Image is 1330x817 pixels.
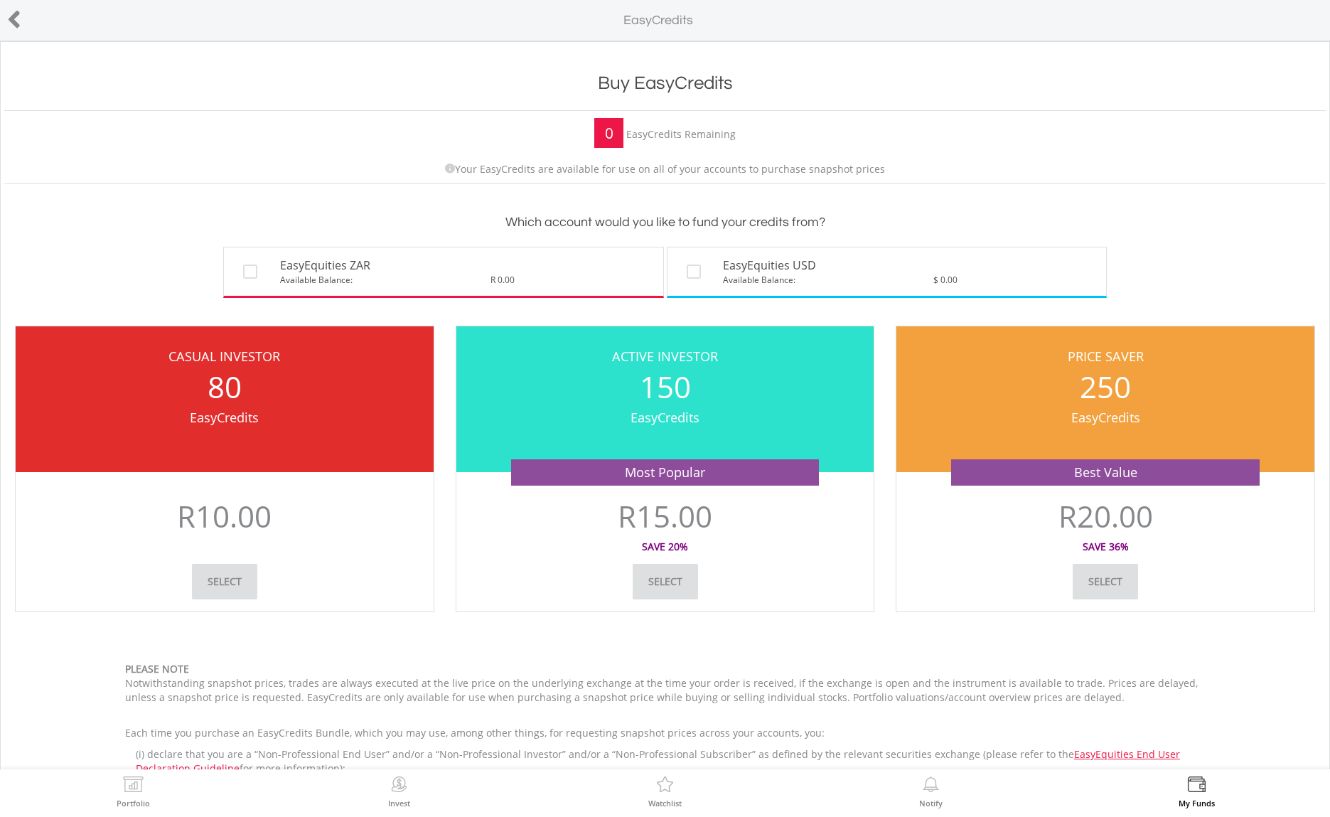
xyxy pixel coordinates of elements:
[896,347,1314,365] div: Price Saver
[11,162,1319,176] p: Your EasyCredits are available for use on all of your accounts to purchase snapshot prices
[648,799,682,807] label: Watchlist
[1179,776,1215,807] a: My Funds
[125,676,1205,705] p: Notwithstanding snapshot prices, trades are always executed at the live price on the underlying e...
[117,776,150,807] a: Portfolio
[648,776,682,807] a: Watchlist
[117,799,150,807] label: Portfolio
[456,365,874,408] div: 150
[4,213,1326,233] h3: Which account would you like to fund your credits from?
[896,365,1314,408] div: 250
[125,662,189,676] strong: Please note
[933,274,958,286] span: $ 0.00
[896,408,1314,427] div: EasyCredits
[723,257,816,274] span: EasyEquities USD
[594,118,623,148] div: 0
[456,408,874,427] div: EasyCredits
[919,799,943,807] label: Notify
[1073,564,1138,599] a: Select
[388,776,410,796] img: Invest Now
[280,257,370,274] span: EasyEquities ZAR
[654,776,676,796] img: Watchlist
[1186,776,1208,796] img: View Funds
[1179,799,1215,807] label: My Funds
[511,459,820,485] div: Most Popular
[177,501,272,531] p: R10.00
[16,365,434,408] div: 80
[618,501,712,531] p: R15.00
[388,776,410,807] a: Invest
[723,274,795,286] span: Available Balance:
[901,539,1309,564] div: Save 36%
[388,799,410,807] label: Invest
[633,564,698,599] a: Select
[192,564,257,599] a: Select
[4,70,1326,96] h1: Buy EasyCredits
[280,274,353,286] span: Available Balance:
[490,274,515,286] span: R 0.00
[626,129,736,143] div: EasyCredits Remaining
[461,539,869,564] div: Save 20%
[16,408,434,427] div: EasyCredits
[122,776,144,796] img: View Portfolio
[1058,501,1153,531] p: R20.00
[623,11,693,30] label: EasyCredits
[920,776,942,796] img: View Notifications
[919,776,943,807] a: Notify
[136,747,1180,775] a: EasyEquities End User Declaration Guideline
[951,459,1260,485] div: Best Value
[136,747,1205,776] li: declare that you are a “Non-Professional End User” and/or a “Non-Professional Investor” and/or a ...
[456,347,874,365] div: Active Investor
[16,347,434,365] div: Casual Investor
[125,726,1205,740] p: Each time you purchase an EasyCredits Bundle, which you may use, among other things, for requesti...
